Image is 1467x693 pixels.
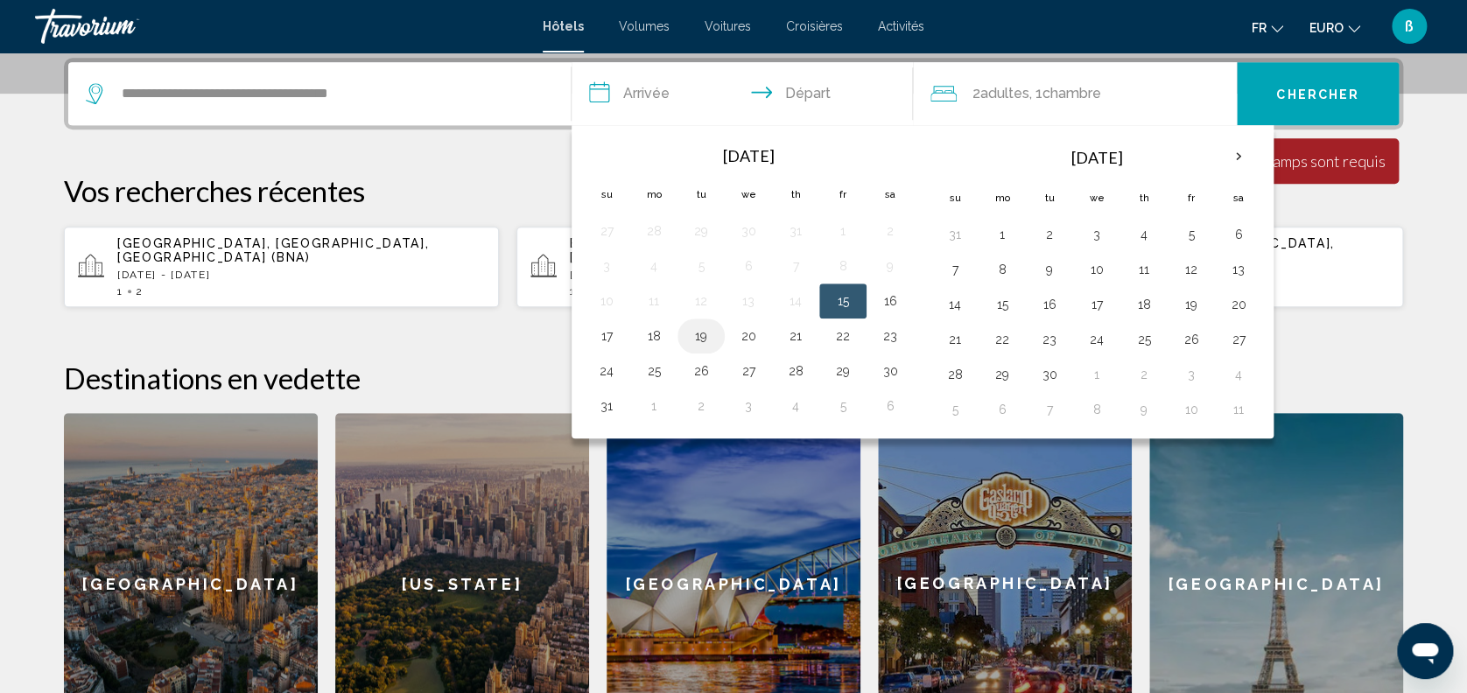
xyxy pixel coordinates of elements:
p: [DATE] - [DATE] [570,269,937,281]
button: Day 13 [1225,257,1253,282]
p: [DATE] - [DATE] [117,269,485,281]
button: Day 25 [640,359,668,383]
button: Day 21 [782,324,810,348]
button: Chercher [1237,62,1399,125]
button: Day 20 [1225,292,1253,317]
button: Day 17 [1083,292,1111,317]
span: Chercher [1276,87,1359,101]
button: Day 29 [829,359,857,383]
button: Day 30 [734,219,762,243]
button: Next month [1215,136,1262,177]
span: [GEOGRAPHIC_DATA], [GEOGRAPHIC_DATA], [GEOGRAPHIC_DATA] (BNA) [117,236,429,264]
button: Day 1 [988,222,1016,247]
button: Day 2 [876,219,904,243]
a: Voitures [705,19,751,33]
a: Volumes [619,19,670,33]
button: Day 5 [687,254,715,278]
button: Day 4 [640,254,668,278]
button: Day 3 [734,394,762,418]
button: Day 30 [1035,362,1063,387]
button: Day 19 [687,324,715,348]
h2: Destinations en vedette [64,360,1403,395]
button: Day 14 [782,289,810,313]
button: Day 29 [988,362,1016,387]
iframe: Bouton de lancement de la fenêtre de messagerie [1397,623,1453,679]
button: Day 10 [1083,257,1111,282]
button: Day 5 [941,397,969,422]
button: Day 28 [941,362,969,387]
button: Day 5 [1177,222,1205,247]
button: Day 16 [876,289,904,313]
button: Day 20 [734,324,762,348]
font: [DATE] [1071,148,1123,167]
button: Day 8 [1083,397,1111,422]
span: ß [1405,17,1414,35]
div: Widget de recherche [68,62,1399,125]
button: Day 8 [988,257,1016,282]
span: Hôtels [543,19,584,33]
div: Tous les champs sont requis [1201,151,1386,171]
button: Day 2 [687,394,715,418]
button: Day 10 [593,289,621,313]
button: Day 23 [1035,327,1063,352]
button: Day 13 [734,289,762,313]
button: Day 28 [782,359,810,383]
span: Chambre [1042,85,1101,101]
button: Espagne Appartement ([GEOGRAPHIC_DATA], [GEOGRAPHIC_DATA])[DATE] - [DATE]12 [516,226,951,308]
button: Day 28 [640,219,668,243]
button: Day 31 [782,219,810,243]
button: Day 21 [941,327,969,352]
button: Dates d’arrivée et de départ [572,62,913,125]
a: Croisières [786,19,843,33]
button: Day 8 [829,254,857,278]
button: Day 4 [782,394,810,418]
button: Day 6 [988,397,1016,422]
button: Day 30 [876,359,904,383]
button: Day 2 [1035,222,1063,247]
span: EURO [1309,21,1344,35]
button: Day 9 [1130,397,1158,422]
p: Vos recherches récentes [64,173,1403,208]
button: Day 5 [829,394,857,418]
font: , 1 [1029,85,1042,101]
button: Day 3 [1083,222,1111,247]
button: Changer de devise [1309,15,1360,40]
button: [GEOGRAPHIC_DATA], [GEOGRAPHIC_DATA], [GEOGRAPHIC_DATA] (BNA)[DATE] - [DATE]12 [64,226,499,308]
font: 2 [972,85,980,101]
button: Day 18 [1130,292,1158,317]
a: Activités [878,19,924,33]
button: Day 11 [1130,257,1158,282]
button: Day 25 [1130,327,1158,352]
button: Day 11 [1225,397,1253,422]
button: Day 6 [734,254,762,278]
button: Voyageurs : 2 adultes, 0 enfants [913,62,1237,125]
button: Day 24 [593,359,621,383]
button: Day 24 [1083,327,1111,352]
button: Day 1 [640,394,668,418]
button: Day 9 [876,254,904,278]
button: Day 10 [1177,397,1205,422]
button: Day 11 [640,289,668,313]
button: Day 27 [734,359,762,383]
button: Day 22 [988,327,1016,352]
a: Travorium [35,9,525,44]
button: Day 26 [687,359,715,383]
font: 1 [117,285,123,297]
button: Day 2 [1130,362,1158,387]
button: Day 7 [782,254,810,278]
button: Day 27 [593,219,621,243]
button: Day 31 [941,222,969,247]
button: Day 26 [1177,327,1205,352]
button: Day 3 [593,254,621,278]
button: Changer la langue [1252,15,1283,40]
button: Day 15 [988,292,1016,317]
button: Day 7 [941,257,969,282]
button: Day 9 [1035,257,1063,282]
button: Day 12 [1177,257,1205,282]
font: 2 [136,285,144,297]
button: Day 29 [687,219,715,243]
button: Day 18 [640,324,668,348]
button: Day 15 [829,289,857,313]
